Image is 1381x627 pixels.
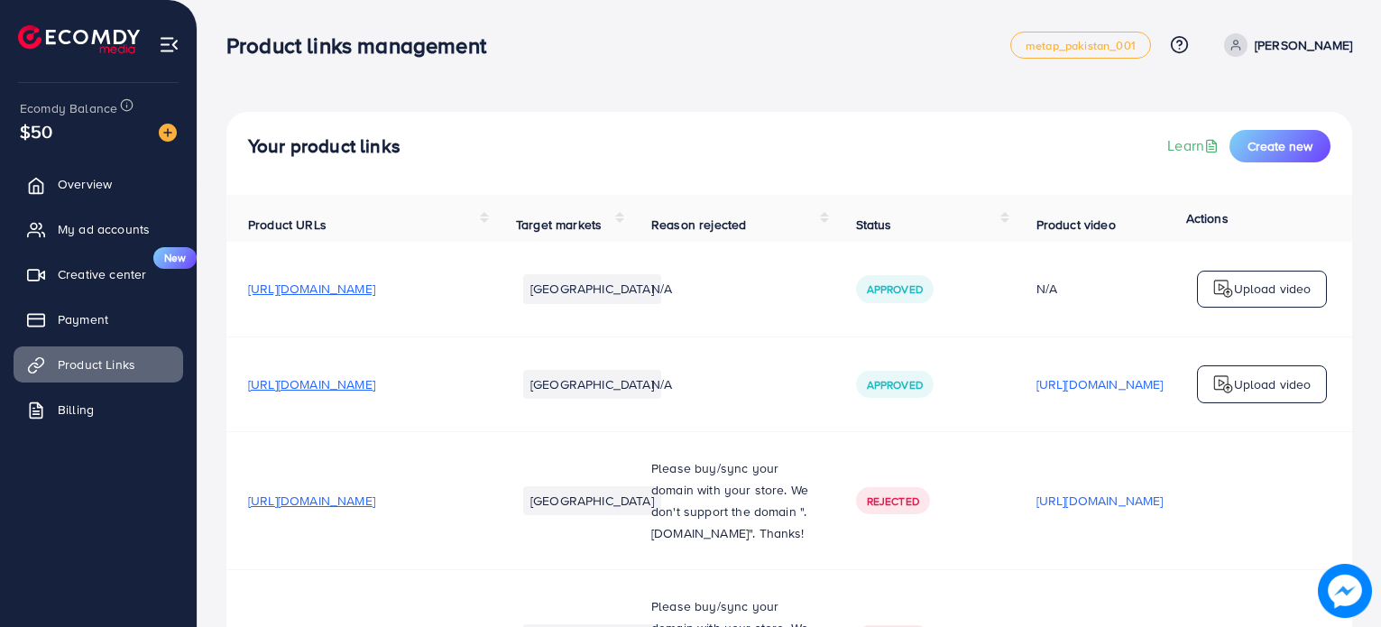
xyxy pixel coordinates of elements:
span: Approved [867,281,923,297]
span: Payment [58,310,108,328]
li: [GEOGRAPHIC_DATA] [523,486,661,515]
span: Target markets [516,216,602,234]
h3: Product links management [226,32,501,59]
a: Learn [1167,135,1222,156]
span: N/A [651,375,672,393]
span: metap_pakistan_001 [1026,40,1136,51]
span: Status [856,216,892,234]
span: Product Links [58,355,135,373]
li: [GEOGRAPHIC_DATA] [523,370,661,399]
span: Product video [1036,216,1116,234]
li: [GEOGRAPHIC_DATA] [523,274,661,303]
a: Overview [14,166,183,202]
span: Actions [1186,209,1229,227]
span: [URL][DOMAIN_NAME] [248,280,375,298]
p: [URL][DOMAIN_NAME] [1036,373,1164,395]
img: image [159,124,177,142]
span: Rejected [867,493,919,509]
img: logo [1212,278,1234,300]
p: [URL][DOMAIN_NAME] [1036,490,1164,512]
span: My ad accounts [58,220,150,238]
span: [URL][DOMAIN_NAME] [248,375,375,393]
span: N/A [651,280,672,298]
a: [PERSON_NAME] [1217,33,1352,57]
img: menu [159,34,180,55]
h4: Your product links [248,135,400,158]
span: Creative center [58,265,146,283]
a: metap_pakistan_001 [1010,32,1151,59]
span: Ecomdy Balance [20,99,117,117]
span: Approved [867,377,923,392]
img: logo [1212,373,1234,395]
img: logo [18,25,140,53]
a: My ad accounts [14,211,183,247]
span: New [153,247,197,269]
span: Reason rejected [651,216,746,234]
span: Product URLs [248,216,327,234]
span: $50 [20,118,52,144]
a: Payment [14,301,183,337]
a: Billing [14,392,183,428]
a: Product Links [14,346,183,383]
span: Create new [1248,137,1312,155]
a: Creative centerNew [14,256,183,292]
span: [URL][DOMAIN_NAME] [248,492,375,510]
span: Billing [58,401,94,419]
img: image [1318,564,1372,618]
span: Overview [58,175,112,193]
span: Please buy/sync your domain with your store. We don't support the domain ".[DOMAIN_NAME]". Thanks! [651,459,808,542]
p: Upload video [1234,278,1312,300]
button: Create new [1229,130,1330,162]
p: [PERSON_NAME] [1255,34,1352,56]
div: N/A [1036,280,1164,298]
p: Upload video [1234,373,1312,395]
